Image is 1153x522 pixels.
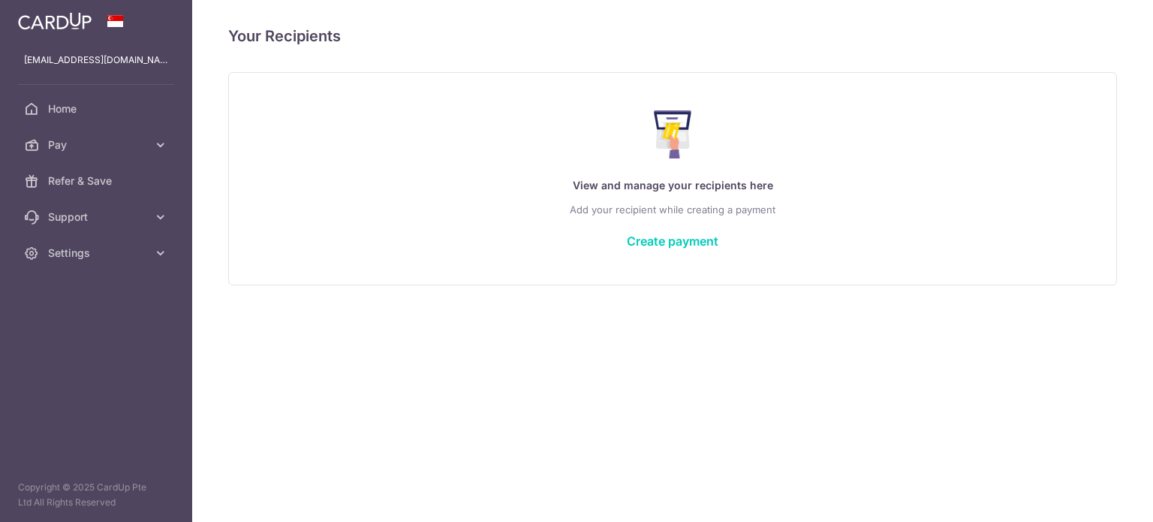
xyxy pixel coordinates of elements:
span: Settings [48,246,147,261]
p: [EMAIL_ADDRESS][DOMAIN_NAME] [24,53,168,68]
img: Make Payment [654,110,692,158]
span: Pay [48,137,147,152]
img: CardUp [18,12,92,30]
h4: Your Recipients [228,24,1117,48]
p: View and manage your recipients here [259,177,1086,195]
span: Refer & Save [48,173,147,189]
p: Add your recipient while creating a payment [259,201,1086,219]
a: Create payment [627,234,718,249]
iframe: Opens a widget where you can find more information [1057,477,1138,514]
span: Support [48,210,147,225]
span: Home [48,101,147,116]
